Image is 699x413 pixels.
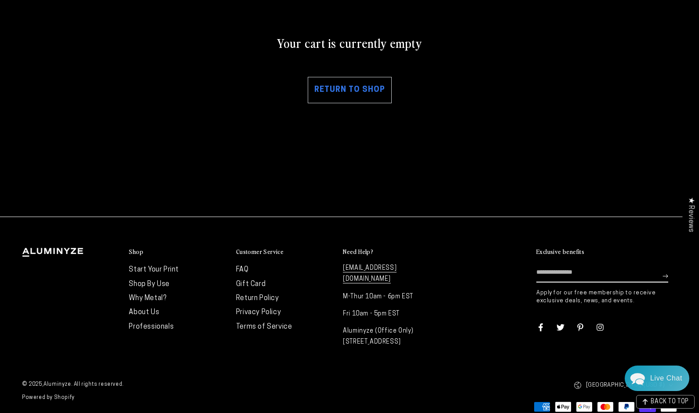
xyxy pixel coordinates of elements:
small: © 2025, . All rights reserved. [22,378,349,391]
img: John [82,13,105,36]
a: Gift Card [236,281,266,288]
div: [PERSON_NAME] [40,89,155,98]
a: Why Metal? [129,295,166,302]
summary: Exclusive benefits [536,248,677,256]
button: Subscribe [663,263,668,289]
div: [DATE] [155,90,171,97]
img: fba842a801236a3782a25bbf40121a09 [29,89,38,98]
h2: Your cart is currently empty [22,35,677,51]
a: Leave A Message [58,265,129,279]
img: Marie J [64,13,87,36]
p: Fri 10am - 5pm EST [343,308,441,319]
a: Shop By Use [129,281,170,288]
a: Start Your Print [129,266,179,273]
a: Return to shop [308,77,392,103]
img: Helga [101,13,124,36]
a: FAQ [236,266,249,273]
p: Aluminyze (Office Only) [STREET_ADDRESS] [343,326,441,348]
a: Professionals [129,323,174,330]
div: Chat widget toggle [625,366,689,391]
h2: Shop [129,248,143,256]
a: Privacy Policy [236,309,281,316]
p: M-Thur 10am - 6pm EST [343,291,441,302]
a: [EMAIL_ADDRESS][DOMAIN_NAME] [343,265,397,283]
h2: Need Help? [343,248,373,256]
div: Click to open Judge.me floating reviews tab [682,190,699,239]
button: [GEOGRAPHIC_DATA] (USD $) [574,376,677,395]
span: [GEOGRAPHIC_DATA] (USD $) [586,380,665,390]
span: BACK TO TOP [651,399,689,405]
h2: Customer Service [236,248,284,256]
a: Powered by Shopify [22,395,75,400]
span: Re:amaze [94,250,119,257]
summary: Customer Service [236,248,334,256]
a: Terms of Service [236,323,292,330]
p: Apply for our free membership to receive exclusive deals, news, and events. [536,289,677,305]
div: Contact Us Directly [650,366,682,391]
a: About Us [129,309,159,316]
a: Aluminyze [44,382,71,387]
span: We run on [67,252,119,257]
span: Away until [DATE] [66,44,120,50]
h2: Exclusive benefits [536,248,584,256]
p: Your new order number is 51675. Please check your email for the order confirmation. Thank you. [29,98,171,107]
summary: Shop [129,248,227,256]
summary: Need Help? [343,248,441,256]
a: Return Policy [236,295,279,302]
div: Recent Conversations [18,73,168,81]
